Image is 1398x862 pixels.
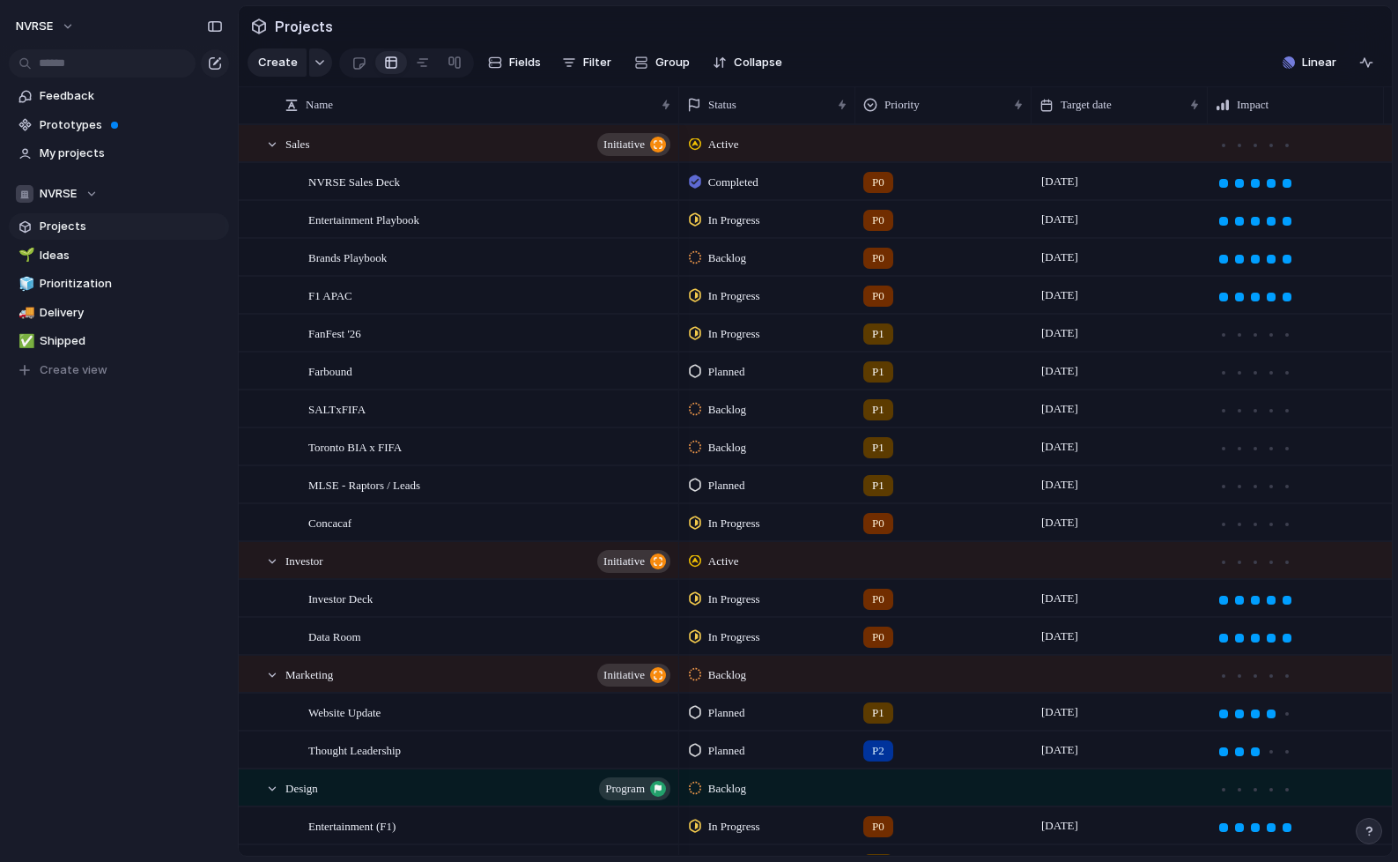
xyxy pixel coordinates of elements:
span: initiative [603,549,645,574]
span: P0 [872,818,884,836]
span: Delivery [40,304,223,322]
span: Thought Leadership [308,739,401,760]
span: Backlog [708,249,746,267]
span: Active [708,136,739,153]
span: Design [285,777,318,798]
span: NVRSE Sales Deck [308,171,400,191]
button: NVRSE [9,181,229,207]
button: program [599,777,670,800]
span: Planned [708,742,745,760]
button: Group [625,48,699,77]
span: In Progress [708,591,760,608]
button: initiative [597,664,670,687]
span: Investor [285,550,323,570]
span: Marketing [285,664,333,684]
span: Filter [583,54,611,71]
span: In Progress [708,818,760,836]
span: [DATE] [1037,209,1083,230]
span: P2 [872,742,884,760]
span: Planned [708,477,745,494]
span: [DATE] [1037,588,1083,609]
span: [DATE] [1037,285,1083,306]
span: Name [306,96,333,114]
span: [DATE] [1037,626,1083,647]
span: [DATE] [1037,436,1083,457]
span: Farbound [308,360,352,381]
span: Priority [884,96,920,114]
span: Shipped [40,332,223,350]
button: Create view [9,357,229,383]
span: Feedback [40,87,223,105]
span: Fields [509,54,541,71]
span: P1 [872,439,884,457]
span: P1 [872,325,884,343]
span: Brands Playbook [308,247,387,267]
button: Create [248,48,307,77]
button: NVRSE [8,12,84,41]
span: Investor Deck [308,588,373,608]
span: F1 APAC [308,285,352,305]
span: In Progress [708,212,760,229]
span: In Progress [708,325,760,343]
span: P0 [872,249,884,267]
span: P1 [872,477,884,494]
span: In Progress [708,628,760,646]
span: In Progress [708,287,760,305]
span: Collapse [734,54,782,71]
span: Prototypes [40,116,223,134]
span: P0 [872,287,884,305]
span: P1 [872,401,884,419]
span: Website Update [308,702,381,722]
span: Completed [708,174,758,191]
span: Create [258,54,298,71]
span: [DATE] [1037,702,1083,723]
span: Projects [271,11,337,42]
span: [DATE] [1037,474,1083,495]
a: 🚚Delivery [9,300,229,326]
span: [DATE] [1037,360,1083,382]
span: [DATE] [1037,171,1083,192]
span: [DATE] [1037,739,1083,761]
a: Prototypes [9,112,229,138]
span: NVRSE [40,185,77,203]
button: 🚚 [16,304,33,322]
div: 🧊Prioritization [9,271,229,297]
div: 🧊 [18,274,31,294]
span: Prioritization [40,275,223,293]
span: Sales [285,133,309,153]
span: Target date [1061,96,1112,114]
div: 🚚 [18,302,31,323]
span: Backlog [708,439,746,457]
span: Projects [40,218,223,235]
span: P1 [872,363,884,381]
button: initiative [597,133,670,156]
button: initiative [597,550,670,573]
a: Projects [9,213,229,240]
span: Planned [708,704,745,722]
span: Entertainment Playbook [308,209,419,229]
div: 🌱 [18,245,31,265]
span: Planned [708,363,745,381]
button: 🧊 [16,275,33,293]
span: P0 [872,628,884,646]
span: Active [708,553,739,570]
span: [DATE] [1037,512,1083,533]
span: Backlog [708,780,746,798]
span: My projects [40,145,223,162]
span: [DATE] [1037,815,1083,836]
span: P0 [872,591,884,608]
span: Toronto BIA x FIFA [308,436,402,457]
span: P0 [872,515,884,532]
button: ✅ [16,332,33,350]
a: ✅Shipped [9,328,229,354]
span: P1 [872,704,884,722]
div: ✅ [18,331,31,352]
a: 🌱Ideas [9,242,229,269]
span: Create view [40,361,107,379]
span: Backlog [708,401,746,419]
button: Filter [555,48,618,77]
span: MLSE - Raptors / Leads [308,474,420,494]
span: In Progress [708,515,760,532]
span: P0 [872,174,884,191]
